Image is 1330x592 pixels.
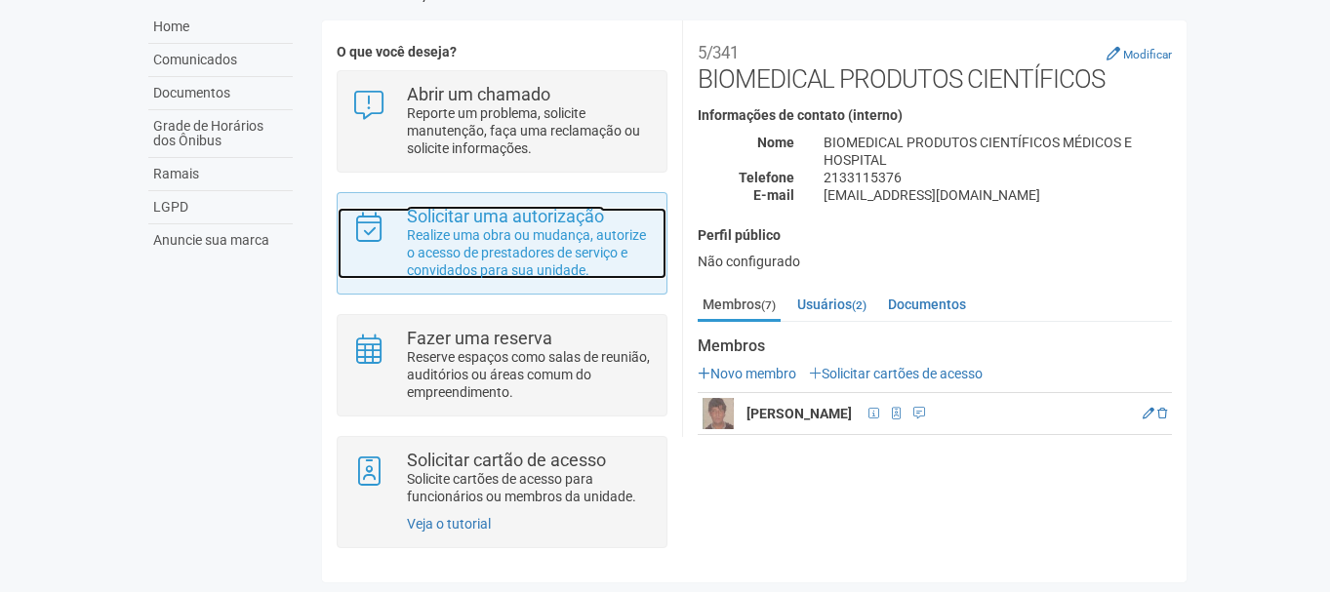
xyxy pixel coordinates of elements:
[352,452,652,505] a: Solicitar cartão de acesso Solicite cartões de acesso para funcionários ou membros da unidade.
[148,77,293,110] a: Documentos
[1143,407,1154,420] a: Editar membro
[698,290,781,322] a: Membros(7)
[739,170,794,185] strong: Telefone
[792,290,871,319] a: Usuários(2)
[809,186,1187,204] div: [EMAIL_ADDRESS][DOMAIN_NAME]
[148,158,293,191] a: Ramais
[407,348,652,401] p: Reserve espaços como salas de reunião, auditórios ou áreas comum do empreendimento.
[757,135,794,150] strong: Nome
[1157,407,1167,420] a: Excluir membro
[352,330,652,401] a: Fazer uma reserva Reserve espaços como salas de reunião, auditórios ou áreas comum do empreendime...
[761,298,776,312] small: (7)
[1123,48,1172,61] small: Modificar
[407,450,606,470] strong: Solicitar cartão de acesso
[407,226,652,279] p: Realize uma obra ou mudança, autorize o acesso de prestadores de serviço e convidados para sua un...
[407,470,652,505] p: Solicite cartões de acesso para funcionários ou membros da unidade.
[698,228,1172,243] h4: Perfil público
[809,134,1187,169] div: BIOMEDICAL PRODUTOS CIENTÍFICOS MÉDICOS E HOSPITAL
[698,337,1172,355] strong: Membros
[352,208,652,279] a: Solicitar uma autorização Realize uma obra ou mudança, autorize o acesso de prestadores de serviç...
[407,104,652,157] p: Reporte um problema, solicite manutenção, faça uma reclamação ou solicite informações.
[407,206,604,226] strong: Solicitar uma autorização
[883,290,971,319] a: Documentos
[407,84,550,104] strong: Abrir um chamado
[698,43,739,62] small: 5/341
[703,398,734,429] img: user.png
[698,253,1172,270] div: Não configurado
[809,366,983,381] a: Solicitar cartões de acesso
[746,406,852,421] strong: [PERSON_NAME]
[148,110,293,158] a: Grade de Horários dos Ônibus
[698,366,796,381] a: Novo membro
[698,108,1172,123] h4: Informações de contato (interno)
[148,44,293,77] a: Comunicados
[698,35,1172,94] h2: BIOMEDICAL PRODUTOS CIENTÍFICOS
[809,169,1187,186] div: 2133115376
[148,11,293,44] a: Home
[148,224,293,257] a: Anuncie sua marca
[753,187,794,203] strong: E-mail
[148,191,293,224] a: LGPD
[407,328,552,348] strong: Fazer uma reserva
[407,516,491,532] a: Veja o tutorial
[852,298,867,312] small: (2)
[352,86,652,157] a: Abrir um chamado Reporte um problema, solicite manutenção, faça uma reclamação ou solicite inform...
[337,45,667,59] h4: O que você deseja?
[1107,46,1172,61] a: Modificar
